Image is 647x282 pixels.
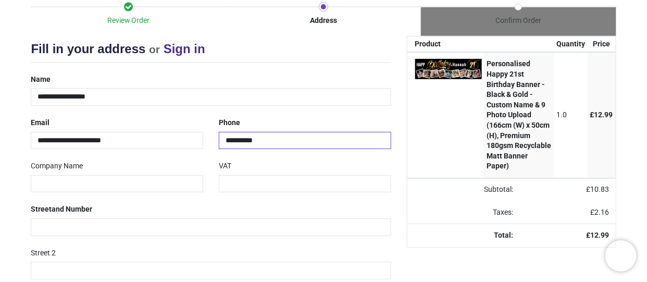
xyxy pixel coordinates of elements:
[487,59,551,170] strong: Personalised Happy 21st Birthday Banner - Black & Gold - Custom Name & 9 Photo Upload (166cm (W) ...
[31,201,92,218] label: Street
[605,240,637,272] iframe: Brevo live chat
[421,16,616,26] div: Confirm Order
[407,36,484,52] th: Product
[594,111,613,119] span: 12.99
[494,231,514,239] strong: Total:
[407,178,520,201] td: Subtotal:
[31,157,83,175] label: Company Name
[595,208,609,216] span: 2.16
[226,16,421,26] div: Address
[556,110,585,120] div: 1.0
[591,231,609,239] span: 12.99
[219,157,231,175] label: VAT
[31,16,226,26] div: Review Order
[219,114,240,132] label: Phone
[164,42,205,56] a: Sign in
[587,185,609,193] span: £
[591,185,609,193] span: 10.83
[554,36,588,52] th: Quantity
[407,201,520,224] td: Taxes:
[149,43,160,55] small: or
[31,71,51,89] label: Name
[31,244,56,262] label: Street 2
[588,36,616,52] th: Price
[587,231,609,239] strong: £
[31,42,145,56] span: Fill in your address
[590,111,613,119] span: £
[415,59,482,79] img: T9k3qAAAABklEQVQDAP7H4ylz2rJ8AAAAAElFTkSuQmCC
[52,205,92,213] span: and Number
[591,208,609,216] span: £
[31,114,49,132] label: Email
